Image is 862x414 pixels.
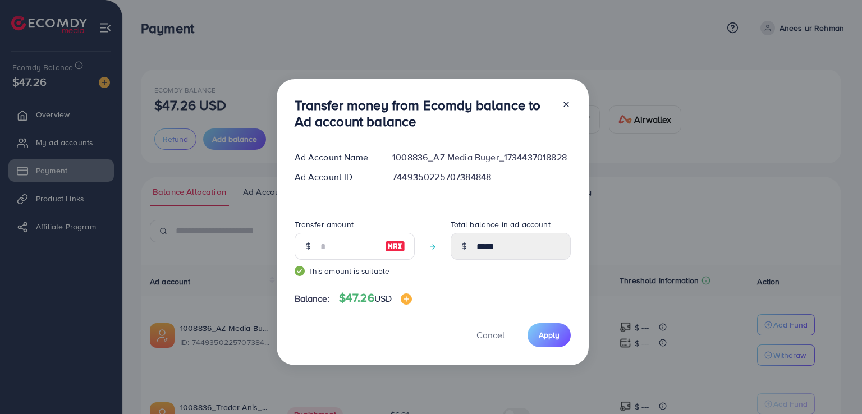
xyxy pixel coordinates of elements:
span: Cancel [476,329,505,341]
iframe: Chat [814,364,854,406]
img: guide [295,266,305,276]
label: Transfer amount [295,219,354,230]
div: 1008836_AZ Media Buyer_1734437018828 [383,151,579,164]
div: Ad Account ID [286,171,384,183]
label: Total balance in ad account [451,219,551,230]
img: image [385,240,405,253]
span: Apply [539,329,560,341]
img: image [401,293,412,305]
button: Apply [528,323,571,347]
small: This amount is suitable [295,265,415,277]
div: Ad Account Name [286,151,384,164]
h3: Transfer money from Ecomdy balance to Ad account balance [295,97,553,130]
button: Cancel [462,323,519,347]
span: Balance: [295,292,330,305]
span: USD [374,292,392,305]
h4: $47.26 [339,291,412,305]
div: 7449350225707384848 [383,171,579,183]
